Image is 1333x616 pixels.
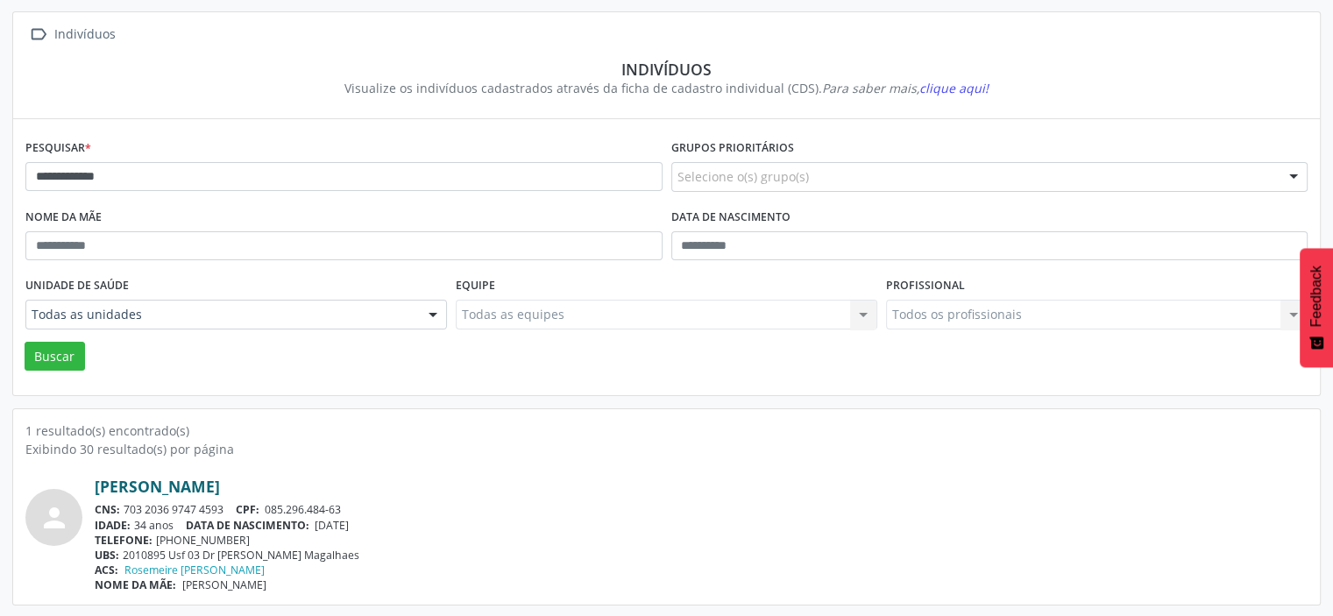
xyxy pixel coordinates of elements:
span: DATA DE NASCIMENTO: [186,518,309,533]
i:  [25,22,51,47]
div: Exibindo 30 resultado(s) por página [25,440,1308,458]
label: Profissional [886,273,965,300]
span: IDADE: [95,518,131,533]
label: Unidade de saúde [25,273,129,300]
span: NOME DA MÃE: [95,577,176,592]
div: 1 resultado(s) encontrado(s) [25,421,1308,440]
div: 703 2036 9747 4593 [95,502,1308,517]
span: [DATE] [315,518,349,533]
div: Indivíduos [51,22,118,47]
span: CNS: [95,502,120,517]
div: Visualize os indivíduos cadastrados através da ficha de cadastro individual (CDS). [38,79,1295,97]
label: Equipe [456,273,495,300]
span: 085.296.484-63 [265,502,341,517]
button: Feedback - Mostrar pesquisa [1300,248,1333,367]
span: Todas as unidades [32,306,411,323]
div: Indivíduos [38,60,1295,79]
span: UBS: [95,548,119,563]
label: Grupos prioritários [671,135,794,162]
span: [PERSON_NAME] [182,577,266,592]
div: 2010895 Usf 03 Dr [PERSON_NAME] Magalhaes [95,548,1308,563]
label: Pesquisar [25,135,91,162]
label: Nome da mãe [25,204,102,231]
span: Feedback [1308,266,1324,327]
button: Buscar [25,342,85,372]
div: [PHONE_NUMBER] [95,533,1308,548]
span: ACS: [95,563,118,577]
span: CPF: [236,502,259,517]
span: Selecione o(s) grupo(s) [677,167,809,186]
div: 34 anos [95,518,1308,533]
span: clique aqui! [919,80,989,96]
i: person [39,502,70,534]
i: Para saber mais, [822,80,989,96]
a: [PERSON_NAME] [95,477,220,496]
span: TELEFONE: [95,533,152,548]
a:  Indivíduos [25,22,118,47]
a: Rosemeire [PERSON_NAME] [124,563,265,577]
label: Data de nascimento [671,204,791,231]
